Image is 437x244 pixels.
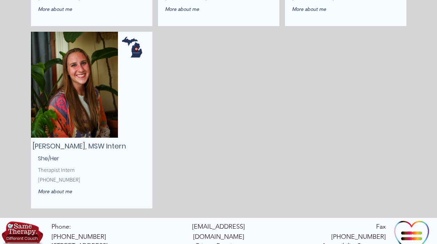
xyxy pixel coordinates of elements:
img: Dot 3.png [122,163,143,184]
img: Dot 3.png [122,104,143,125]
img: Dot 3.png [122,145,143,166]
img: Dot 3.png [376,3,397,24]
span: Therapist Intern [38,166,75,174]
img: Dot 3.png [122,59,143,79]
img: Dot 3.png [122,81,143,102]
span: [PERSON_NAME], MSW Intern [32,141,126,151]
img: Dot 3.png [122,3,143,24]
span: [PHONE_NUMBER] [38,176,80,183]
a: More about me [165,3,218,15]
span: More about me [38,6,72,12]
a: More about me [292,3,345,15]
img: Dot 3.png [249,3,270,24]
a: [EMAIL_ADDRESS][DOMAIN_NAME] [192,222,245,241]
span: More about me [165,6,199,12]
span: More about me [292,6,326,12]
span: More about me [38,188,72,195]
img: Dot 3.png [122,186,143,207]
a: Phone: [PHONE_NUMBER] [51,223,106,241]
img: Dot 3.png [122,128,143,148]
img: Dot 3.png [122,37,143,58]
a: More about me [38,185,91,198]
span: She/Her [38,154,59,162]
a: More about me [38,3,91,15]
